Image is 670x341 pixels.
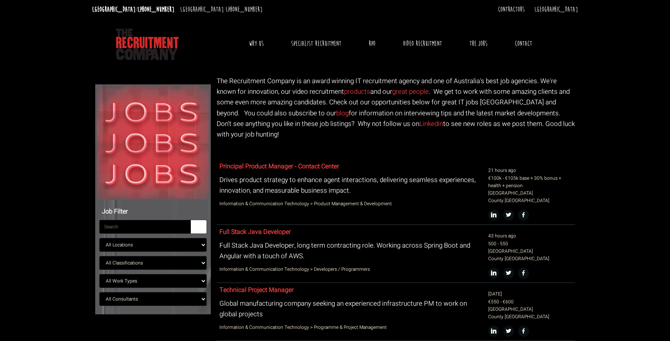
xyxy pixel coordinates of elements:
input: Search [99,220,191,234]
a: The Jobs [464,34,493,53]
a: Contact [509,34,538,53]
a: Principal Product Manager - Contact Center [219,162,339,171]
img: Jobs, Jobs, Jobs [95,84,211,200]
a: blog [336,108,349,118]
a: RPO [363,34,381,53]
li: 21 hours ago [488,167,572,174]
a: Why Us [243,34,270,53]
a: Contractors [498,5,525,14]
a: [PHONE_NUMBER] [138,5,174,14]
img: The Recruitment Company [116,29,179,60]
li: [GEOGRAPHIC_DATA]: [178,3,264,16]
h5: Job Filter [99,208,207,215]
a: Specialist Recruitment [285,34,347,53]
a: [GEOGRAPHIC_DATA] [534,5,578,14]
a: products [344,87,370,97]
a: Linkedin [419,119,443,129]
a: Video Recruitment [397,34,448,53]
a: [PHONE_NUMBER] [226,5,263,14]
li: [GEOGRAPHIC_DATA]: [90,3,176,16]
a: great people [392,87,429,97]
p: The Recruitment Company is an award winning IT recruitment agency and one of Australia's best job... [217,76,575,140]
